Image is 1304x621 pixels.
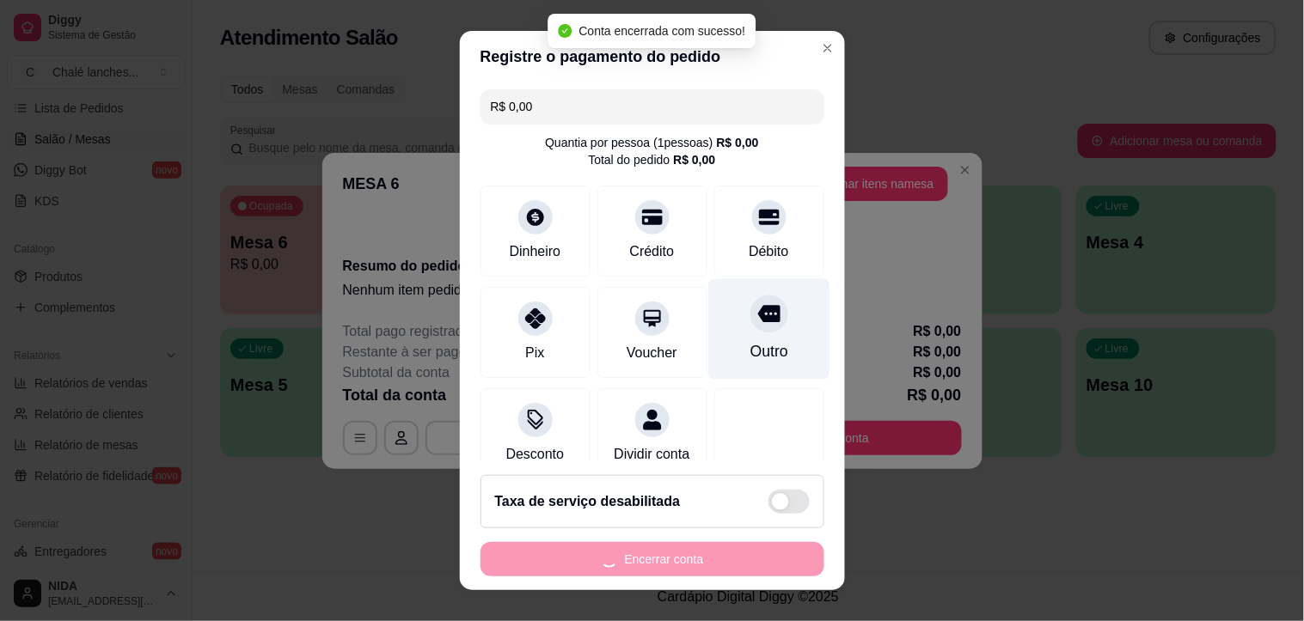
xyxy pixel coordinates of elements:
header: Registre o pagamento do pedido [460,31,845,82]
div: R$ 0,00 [717,134,759,151]
h2: Taxa de serviço desabilitada [495,491,681,512]
div: Total do pedido [588,151,715,168]
div: Dividir conta [614,444,689,465]
div: Quantia por pessoa ( 1 pessoas) [545,134,758,151]
span: check-circle [559,24,572,38]
div: Pix [525,343,544,363]
div: Outro [750,340,787,362]
button: Close [814,34,842,62]
div: Dinheiro [510,241,561,262]
div: Débito [749,241,788,262]
div: R$ 0,00 [673,151,715,168]
input: Ex.: hambúrguer de cordeiro [491,89,814,124]
div: Voucher [627,343,677,363]
div: Desconto [506,444,565,465]
div: Crédito [630,241,675,262]
span: Conta encerrada com sucesso! [579,24,746,38]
